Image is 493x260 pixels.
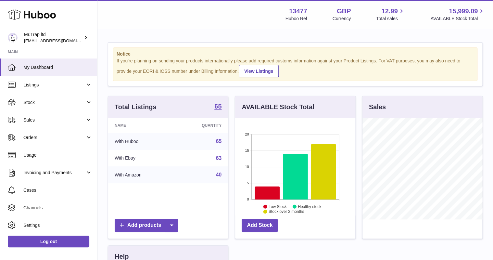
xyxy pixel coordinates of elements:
[214,103,221,110] strong: 65
[117,58,474,77] div: If you're planning on sending your products internationally please add required customs informati...
[23,135,85,141] span: Orders
[216,138,222,144] a: 65
[245,132,249,136] text: 20
[108,118,174,133] th: Name
[24,38,95,43] span: [EMAIL_ADDRESS][DOMAIN_NAME]
[108,133,174,150] td: With Huboo
[214,103,221,111] a: 65
[108,166,174,183] td: With Amazon
[242,103,314,111] h3: AVAILABLE Stock Total
[239,65,279,77] a: View Listings
[430,7,485,22] a: 15,999.09 AVAILABLE Stock Total
[23,170,85,176] span: Invoicing and Payments
[269,209,304,214] text: Stock over 2 months
[337,7,351,16] strong: GBP
[108,150,174,167] td: With Ebay
[115,219,178,232] a: Add products
[449,7,478,16] span: 15,999.09
[369,103,386,111] h3: Sales
[298,204,322,209] text: Healthy stock
[289,7,307,16] strong: 13477
[24,32,82,44] div: Mr.Trap ltd
[23,205,92,211] span: Channels
[242,219,278,232] a: Add Stock
[23,187,92,193] span: Cases
[245,165,249,169] text: 10
[285,16,307,22] div: Huboo Ref
[381,7,398,16] span: 12.99
[376,16,405,22] span: Total sales
[247,197,249,201] text: 0
[117,51,474,57] strong: Notice
[247,181,249,185] text: 5
[376,7,405,22] a: 12.99 Total sales
[115,103,157,111] h3: Total Listings
[23,64,92,71] span: My Dashboard
[23,222,92,228] span: Settings
[23,99,85,106] span: Stock
[23,117,85,123] span: Sales
[216,172,222,177] a: 40
[269,204,287,209] text: Low Stock
[174,118,228,133] th: Quantity
[8,236,89,247] a: Log out
[245,149,249,152] text: 15
[333,16,351,22] div: Currency
[430,16,485,22] span: AVAILABLE Stock Total
[23,82,85,88] span: Listings
[216,155,222,161] a: 63
[23,152,92,158] span: Usage
[8,33,18,43] img: office@grabacz.eu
